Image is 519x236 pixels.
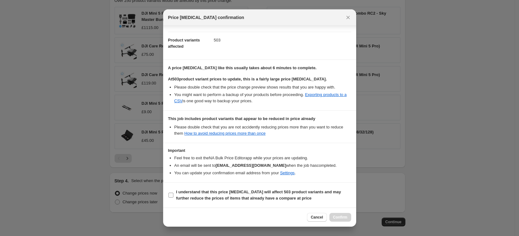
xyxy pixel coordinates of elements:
b: I understand that this price [MEDICAL_DATA] will affect 503 product variants and may further redu... [176,190,341,200]
span: Product variants affected [168,38,200,49]
dd: 503 [214,32,351,48]
li: Please double check that the price change preview shows results that you are happy with. [174,84,351,90]
li: Feel free to exit the NA Bulk Price Editor app while your prices are updating. [174,155,351,161]
span: Cancel [311,215,323,220]
a: How to avoid reducing prices more than once [184,131,266,136]
b: At 503 product variant prices to update, this is a fairly large price [MEDICAL_DATA]. [168,77,327,81]
a: Settings [280,171,295,175]
li: You can update your confirmation email address from your . [174,170,351,176]
li: An email will be sent to when the job has completed . [174,162,351,169]
li: Please double check that you are not accidently reducing prices more than you want to reduce them [174,124,351,137]
span: Price [MEDICAL_DATA] confirmation [168,14,244,21]
button: Cancel [307,213,327,222]
button: Close [344,13,352,22]
b: [EMAIL_ADDRESS][DOMAIN_NAME] [215,163,286,168]
b: This job includes product variants that appear to be reduced in price already [168,116,315,121]
li: You might want to perform a backup of your products before proceeding. is one good way to backup ... [174,92,351,104]
b: A price [MEDICAL_DATA] like this usually takes about 6 minutes to complete. [168,65,317,70]
h3: Important [168,148,351,153]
